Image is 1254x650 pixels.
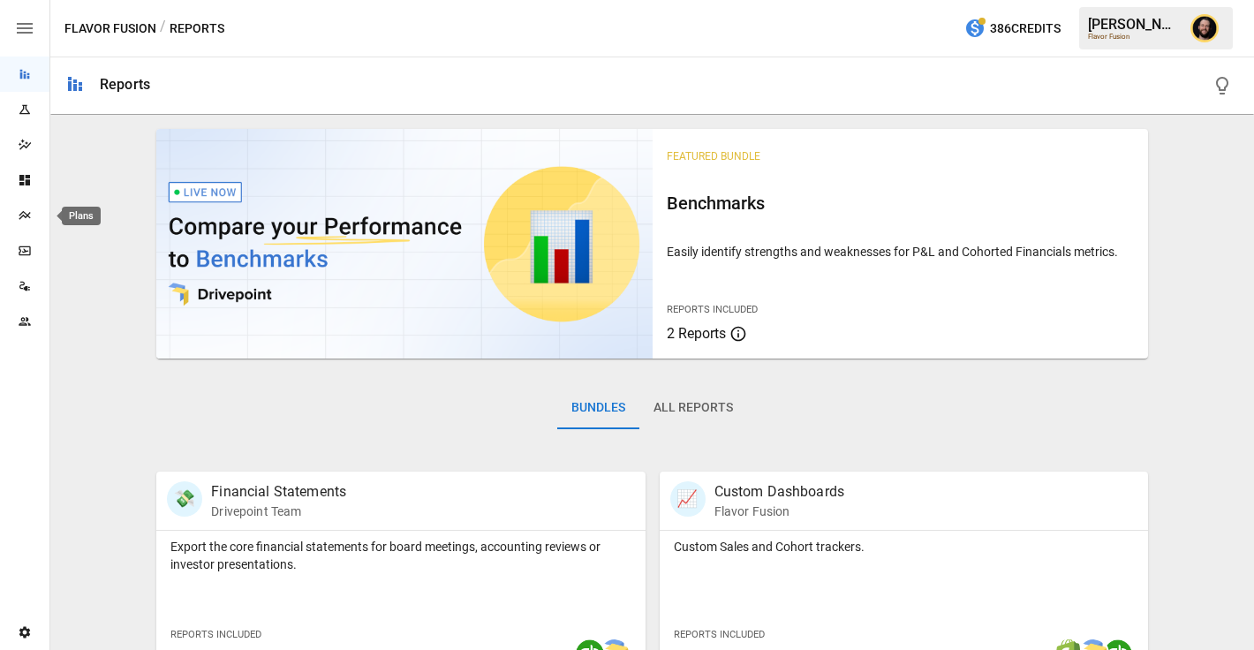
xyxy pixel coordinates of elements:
[170,538,631,573] p: Export the core financial statements for board meetings, accounting reviews or investor presentat...
[667,189,1134,217] h6: Benchmarks
[667,243,1134,261] p: Easily identify strengths and weaknesses for P&L and Cohorted Financials metrics.
[167,481,202,517] div: 💸
[714,503,845,520] p: Flavor Fusion
[64,18,156,40] button: Flavor Fusion
[170,629,261,640] span: Reports Included
[670,481,706,517] div: 📈
[1190,14,1219,42] img: Ciaran Nugent
[62,207,101,225] div: Plans
[990,18,1061,40] span: 386 Credits
[211,481,346,503] p: Financial Statements
[674,629,765,640] span: Reports Included
[1088,16,1180,33] div: [PERSON_NAME]
[674,538,1134,556] p: Custom Sales and Cohort trackers.
[1088,33,1180,41] div: Flavor Fusion
[100,76,150,93] div: Reports
[1180,4,1229,53] button: Ciaran Nugent
[557,387,639,429] button: Bundles
[667,304,758,315] span: Reports Included
[211,503,346,520] p: Drivepoint Team
[160,18,166,40] div: /
[667,325,726,342] span: 2 Reports
[957,12,1068,45] button: 386Credits
[156,129,652,359] img: video thumbnail
[667,150,760,162] span: Featured Bundle
[639,387,747,429] button: All Reports
[714,481,845,503] p: Custom Dashboards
